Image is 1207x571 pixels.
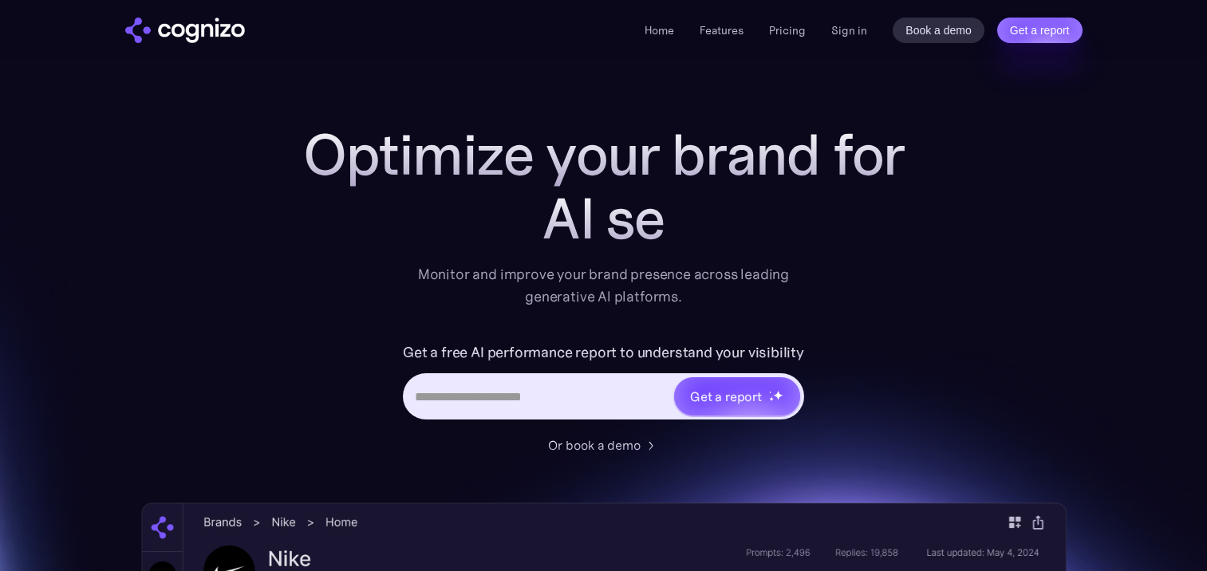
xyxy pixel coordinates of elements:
div: Monitor and improve your brand presence across leading generative AI platforms. [408,263,800,308]
a: Features [700,23,744,37]
img: star [773,390,783,400]
div: Get a report [690,387,762,406]
h1: Optimize your brand for [285,123,923,187]
a: Get a report [997,18,1083,43]
a: Or book a demo [548,435,660,455]
a: Book a demo [893,18,984,43]
img: star [769,396,775,402]
a: home [125,18,245,43]
label: Get a free AI performance report to understand your visibility [403,340,804,365]
a: Pricing [769,23,806,37]
img: cognizo logo [125,18,245,43]
a: Home [645,23,674,37]
form: Hero URL Input Form [403,340,804,427]
img: star [769,391,771,393]
div: AI se [285,187,923,250]
a: Get a reportstarstarstar [673,376,802,417]
a: Sign in [831,21,867,40]
div: Or book a demo [548,435,641,455]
